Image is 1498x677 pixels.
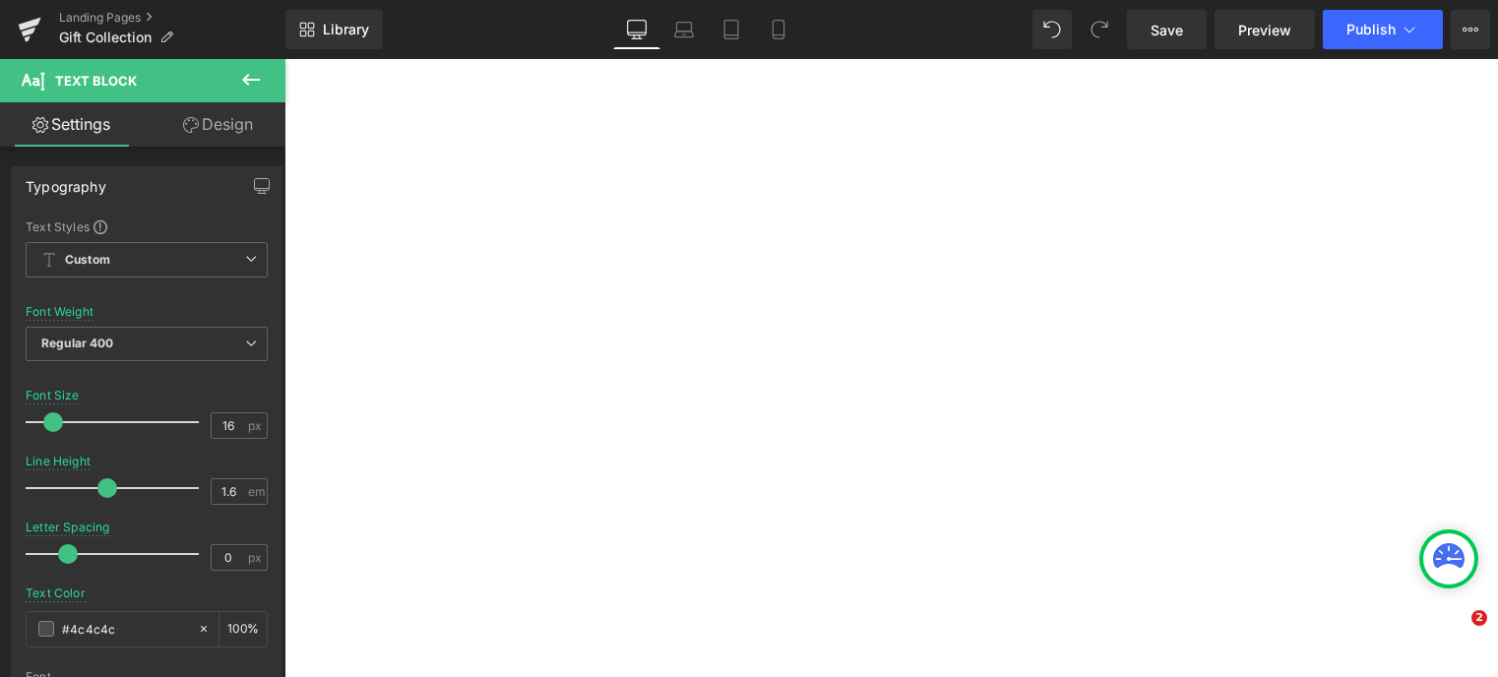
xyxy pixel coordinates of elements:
[1151,20,1183,40] span: Save
[1238,20,1291,40] span: Preview
[59,30,152,45] span: Gift Collection
[285,10,383,49] a: New Library
[1215,10,1315,49] a: Preview
[147,102,289,147] a: Design
[55,73,137,89] span: Text Block
[65,252,110,269] b: Custom
[26,521,110,534] div: Letter Spacing
[660,10,708,49] a: Laptop
[62,618,188,640] input: Color
[248,485,265,498] span: em
[1346,22,1396,37] span: Publish
[26,586,86,600] div: Text Color
[59,10,285,26] a: Landing Pages
[613,10,660,49] a: Desktop
[26,455,91,468] div: Line Height
[26,167,106,195] div: Typography
[26,218,268,234] div: Text Styles
[248,551,265,564] span: px
[1323,10,1443,49] button: Publish
[1471,610,1487,626] span: 2
[1032,10,1072,49] button: Undo
[1431,610,1478,657] iframe: Intercom live chat
[708,10,755,49] a: Tablet
[41,336,114,350] b: Regular 400
[219,612,267,646] div: %
[248,419,265,432] span: px
[1451,10,1490,49] button: More
[26,389,80,402] div: Font Size
[323,21,369,38] span: Library
[1080,10,1119,49] button: Redo
[755,10,802,49] a: Mobile
[26,305,94,319] div: Font Weight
